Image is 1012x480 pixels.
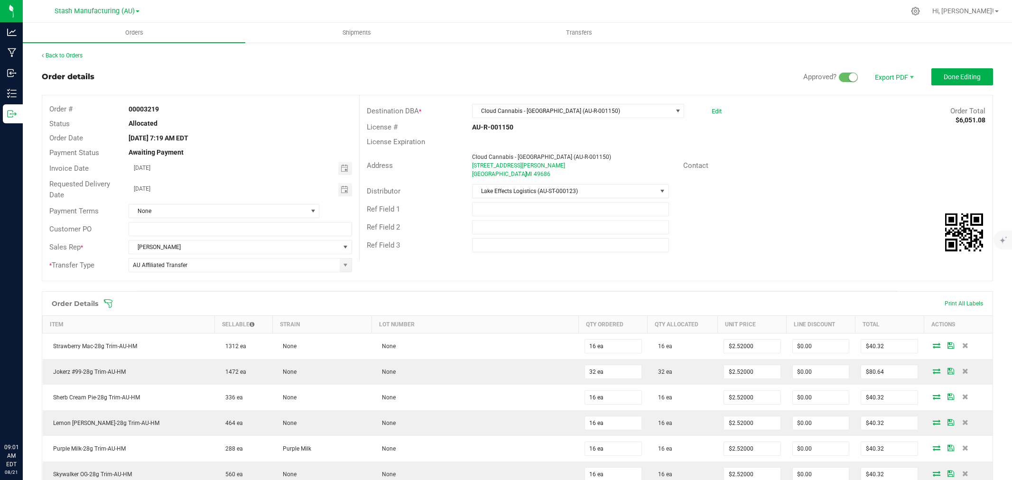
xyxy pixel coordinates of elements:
[653,369,672,375] span: 32 ea
[958,445,972,451] span: Delete Order Detail
[724,442,780,455] input: 0
[377,420,396,426] span: None
[7,109,17,119] inline-svg: Outbound
[861,340,918,353] input: 0
[958,394,972,399] span: Delete Order Detail
[221,343,246,350] span: 1312 ea
[683,161,708,170] span: Contact
[55,7,135,15] span: Stash Manufacturing (AU)
[52,300,98,307] h1: Order Details
[472,154,611,160] span: Cloud Cannabis - [GEOGRAPHIC_DATA] (AU-R-001150)
[653,343,672,350] span: 16 ea
[944,394,958,399] span: Save Order Detail
[7,89,17,98] inline-svg: Inventory
[367,223,400,231] span: Ref Field 2
[221,471,243,478] span: 560 ea
[653,445,672,452] span: 16 ea
[924,316,993,333] th: Actions
[367,107,419,115] span: Destination DBA
[48,394,140,401] span: Sherb Cream Pie-28g Trim-AU-HM
[944,73,981,81] span: Done Editing
[221,420,243,426] span: 464 ea
[653,471,672,478] span: 16 ea
[553,28,605,37] span: Transfers
[48,420,159,426] span: Lemon [PERSON_NAME]-28g Trim-AU-HM
[49,105,73,113] span: Order #
[944,445,958,451] span: Save Order Detail
[944,471,958,476] span: Save Order Detail
[278,369,297,375] span: None
[377,394,396,401] span: None
[944,342,958,348] span: Save Order Detail
[793,340,849,353] input: 0
[534,171,550,177] span: 49686
[945,213,983,251] qrcode: 00003219
[278,471,297,478] span: None
[7,28,17,37] inline-svg: Analytics
[585,391,641,404] input: 0
[278,420,297,426] span: None
[724,340,780,353] input: 0
[958,419,972,425] span: Delete Order Detail
[49,243,81,251] span: Sales Rep
[48,369,126,375] span: Jokerz #99-28g Trim-AU-HM
[950,107,985,115] span: Order Total
[472,162,565,169] span: [STREET_ADDRESS][PERSON_NAME]
[245,23,468,43] a: Shipments
[49,261,94,269] span: Transfer Type
[49,207,99,215] span: Payment Terms
[367,138,425,146] span: License Expiration
[367,123,398,131] span: License #
[865,68,922,85] li: Export PDF
[272,316,371,333] th: Strain
[43,316,215,333] th: Item
[330,28,384,37] span: Shipments
[49,225,92,233] span: Customer PO
[861,391,918,404] input: 0
[338,183,352,196] span: Toggle calendar
[473,104,672,118] span: Cloud Cannabis - [GEOGRAPHIC_DATA] (AU-R-001150)
[129,240,340,254] span: [PERSON_NAME]
[648,316,718,333] th: Qty Allocated
[371,316,579,333] th: Lot Number
[278,445,311,452] span: Purple Milk
[793,391,849,404] input: 0
[48,343,137,350] span: Strawberry Mac-28g Trim-AU-HM
[910,7,921,16] div: Manage settings
[724,416,780,430] input: 0
[49,164,89,173] span: Invoice Date
[931,68,993,85] button: Done Editing
[377,445,396,452] span: None
[958,342,972,348] span: Delete Order Detail
[585,442,641,455] input: 0
[4,469,19,476] p: 08/21
[712,108,722,115] a: Edit
[585,416,641,430] input: 0
[221,445,243,452] span: 288 ea
[42,52,83,59] a: Back to Orders
[278,394,297,401] span: None
[221,394,243,401] span: 336 ea
[221,369,246,375] span: 1472 ea
[49,148,99,157] span: Payment Status
[861,442,918,455] input: 0
[129,120,158,127] strong: Allocated
[4,443,19,469] p: 09:01 AM EDT
[718,316,787,333] th: Unit Price
[653,394,672,401] span: 16 ea
[112,28,156,37] span: Orders
[958,368,972,374] span: Delete Order Detail
[526,171,532,177] span: MI
[49,180,110,199] span: Requested Delivery Date
[653,420,672,426] span: 16 ea
[377,343,396,350] span: None
[129,148,184,156] strong: Awaiting Payment
[49,134,83,142] span: Order Date
[367,241,400,249] span: Ref Field 3
[956,116,985,124] strong: $6,051.08
[585,340,641,353] input: 0
[129,204,307,218] span: None
[377,369,396,375] span: None
[338,162,352,175] span: Toggle calendar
